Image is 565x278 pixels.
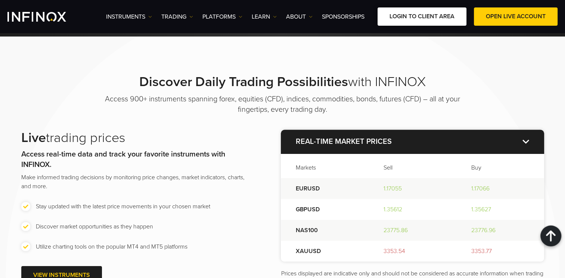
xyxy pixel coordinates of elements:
[7,12,84,22] a: INFINOX Logo
[21,130,251,146] h2: trading prices
[21,202,251,211] li: Stay updated with the latest price movements in your chosen market
[369,241,456,262] td: 3353.54
[21,130,46,146] strong: Live
[202,12,242,21] a: PLATFORMS
[161,12,193,21] a: TRADING
[281,199,369,220] td: GBPUSD
[96,74,469,90] h2: with INFINOX
[139,74,348,90] strong: Discover Daily Trading Possibilities
[369,154,456,178] th: Sell
[286,12,313,21] a: ABOUT
[21,173,251,191] p: Make informed trading decisions by monitoring price changes, market indicators, charts, and more.
[106,12,152,21] a: Instruments
[281,220,369,241] td: NAS100
[378,7,466,26] a: LOGIN TO CLIENT AREA
[369,178,456,199] td: 1.17055
[96,94,469,115] p: Access 900+ instruments spanning forex, equities (CFD), indices, commodities, bonds, futures (CFD...
[21,222,251,231] li: Discover market opportunities as they happen
[456,199,544,220] td: 1.35627
[281,154,369,178] th: Markets
[21,150,225,169] strong: Access real-time data and track your favorite instruments with INFINOX.
[456,178,544,199] td: 1.17066
[369,199,456,220] td: 1.35612
[474,7,558,26] a: OPEN LIVE ACCOUNT
[252,12,277,21] a: Learn
[456,154,544,178] th: Buy
[322,12,364,21] a: SPONSORSHIPS
[21,242,251,251] li: Utilize charting tools on the popular MT4 and MT5 platforms
[296,137,392,146] strong: Real-time market prices
[456,241,544,262] td: 3353.77
[281,178,369,199] td: EURUSD
[369,220,456,241] td: 23775.86
[281,241,369,262] td: XAUUSD
[456,220,544,241] td: 23776.96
